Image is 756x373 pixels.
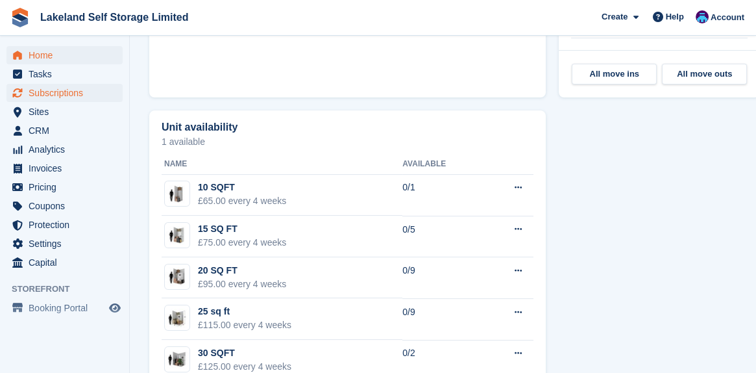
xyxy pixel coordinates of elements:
a: menu [6,197,123,215]
a: menu [6,84,123,102]
a: All move outs [662,64,747,84]
div: 10 SQFT [198,181,286,194]
td: 0/1 [402,174,483,216]
div: £115.00 every 4 weeks [198,318,291,332]
th: Name [162,154,402,175]
span: Settings [29,235,106,253]
a: menu [6,103,123,121]
div: £65.00 every 4 weeks [198,194,286,208]
span: Sites [29,103,106,121]
span: Home [29,46,106,64]
td: 0/5 [402,216,483,257]
td: 0/9 [402,257,483,299]
img: 30-sqft-unit.jpg [165,350,189,369]
p: 1 available [162,137,533,146]
span: Capital [29,253,106,272]
span: CRM [29,122,106,140]
span: Subscriptions [29,84,106,102]
img: 10-sqft-unit.jpg [165,185,189,203]
span: Booking Portal [29,299,106,317]
a: menu [6,122,123,140]
img: stora-icon-8386f47178a22dfd0bd8f6a31ec36ba5ce8667c1dd55bd0f319d3a0aa187defe.svg [10,8,30,27]
span: Storefront [12,283,129,296]
span: Coupons [29,197,106,215]
a: menu [6,216,123,234]
a: menu [6,235,123,253]
img: 20-sqft-unit.jpg [165,267,189,286]
span: Analytics [29,140,106,159]
a: All move ins [572,64,657,84]
div: 20 SQ FT [198,264,286,277]
span: Protection [29,216,106,234]
span: Pricing [29,178,106,196]
img: 15-sqft-unit.jpg [165,226,189,245]
div: 25 sq ft [198,305,291,318]
img: David Dickson [696,10,709,23]
a: menu [6,253,123,272]
span: Account [711,11,744,24]
div: 30 SQFT [198,346,291,360]
a: menu [6,159,123,177]
a: menu [6,140,123,159]
h2: Unit availability [162,122,238,133]
span: Create [602,10,628,23]
td: 0/9 [402,298,483,340]
a: Preview store [107,300,123,316]
span: Invoices [29,159,106,177]
a: menu [6,299,123,317]
th: Available [402,154,483,175]
div: 15 SQ FT [198,222,286,236]
div: £75.00 every 4 weeks [198,236,286,250]
a: menu [6,65,123,83]
a: Lakeland Self Storage Limited [35,6,194,28]
span: Tasks [29,65,106,83]
a: menu [6,178,123,196]
div: £95.00 every 4 weeks [198,277,286,291]
span: Help [666,10,684,23]
img: 25.jpg [165,309,189,328]
div: [DATE] [571,49,748,60]
a: menu [6,46,123,64]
